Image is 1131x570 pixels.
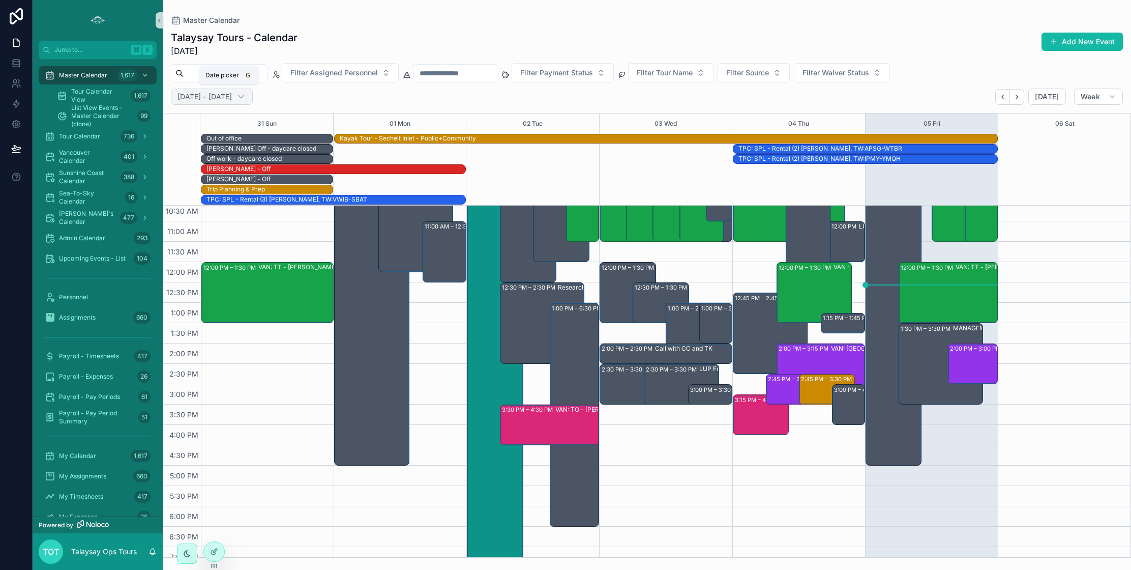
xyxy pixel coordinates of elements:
span: 2:00 PM [167,349,201,358]
div: 417 [134,350,151,362]
a: Payroll - Expenses26 [39,367,157,386]
span: 6:00 PM [167,512,201,521]
span: 6:30 PM [167,532,201,541]
span: Filter Waiver Status [802,68,869,78]
div: 12:30 PM – 1:30 PM [635,282,690,293]
h2: [DATE] – [DATE] [177,92,232,102]
div: 2:00 PM – 2:30 PM [602,344,655,354]
div: VAN: TO - [PERSON_NAME] (3) [PERSON_NAME], TW:FQGE-NJWQ [555,406,651,414]
div: 10:00 AM – 11:30 AM [600,181,644,241]
button: 02 Tue [523,113,543,134]
div: 2:30 PM – 3:30 PMNFP research [600,364,674,404]
span: [DATE] [1035,92,1059,101]
a: My Expenses26 [39,508,157,526]
div: 61 [138,391,151,403]
span: 12:00 PM [164,268,201,276]
div: 11:00 AM – 12:30 PM [423,222,466,282]
button: Week [1074,89,1123,105]
span: My Assignments [59,472,106,480]
button: 05 Fri [924,113,940,134]
div: 10:15 AM – 12:15 PMTPC: SPL - Rental (2) [PERSON_NAME], TW:RHRU-MGYG [379,191,453,272]
span: Sunshine Coast Calendar [59,169,116,185]
div: 1,617 [131,90,151,102]
div: 10:00 AM – 11:30 AM [965,181,997,241]
span: 5:30 PM [167,492,201,500]
div: 2:30 PM – 3:30 PMLUP Follow-up [644,364,718,404]
div: 51 [138,411,151,423]
button: Select Button [282,63,399,82]
div: Off work - daycare closed [206,154,282,163]
div: 9:00 AM – 12:30 PM [500,140,556,282]
a: Sea-To-Sky Calendar16 [39,188,157,207]
a: Payroll - Timesheets417 [39,347,157,365]
div: 104 [134,252,151,265]
div: TPC: SPL - Rental (3) Elea Hardy-Charbonnier, TW:VWIB-SBAT [206,195,367,204]
div: VAN: TT - [PERSON_NAME] (25) Translink, TW:PXYR-XWEA [956,263,1052,271]
span: 7:00 PM [167,553,201,561]
span: Filter Assigned Personnel [290,68,378,78]
div: 3:00 PM – 3:30 PM [689,385,732,404]
div: 3:00 PM – 3:30 PM [690,385,743,395]
a: Admin Calendar293 [39,229,157,247]
span: My Expenses [59,513,97,521]
span: Jump to... [54,46,127,54]
div: 1:00 PM – 6:30 PM [550,303,599,526]
div: 3:15 PM – 4:15 PM [735,395,786,405]
div: 401 [121,151,137,163]
div: 1:30 PM – 3:30 PMMANAGEMENT CALENDAR REVIEW [899,324,983,404]
div: 1:30 PM – 3:30 PM [901,324,953,334]
button: Back [995,89,1010,105]
div: TPC: SPL - Rental (2) [PERSON_NAME], TW:APSG-WTBR [738,145,902,153]
a: Master Calendar [171,15,240,25]
div: Candace - Off [206,175,271,184]
span: Vancouver Calendar [59,149,116,165]
div: 2:45 PM – 3:30 PM [768,374,821,384]
div: 16 [125,191,137,204]
span: 11:00 AM [165,227,201,236]
div: 9:30 AM – 12:30 PM [786,161,830,282]
button: Jump to...K [39,41,157,59]
a: Powered by [33,517,163,533]
span: Payroll - Pay Periods [59,393,120,401]
a: Upcoming Events - List104 [39,249,157,268]
a: Assignments660 [39,308,157,327]
span: [PERSON_NAME]'s Calendar [59,210,116,226]
img: App logo [90,12,106,28]
div: 10:00 AM – 11:30 AM [627,181,670,241]
button: Select Button [794,63,890,82]
span: Upcoming Events - List [59,254,126,263]
div: 2:00 PM – 3:15 PMVAN: [GEOGRAPHIC_DATA][PERSON_NAME] (1) [PERSON_NAME], [GEOGRAPHIC_DATA]:QSNH-ZSYJ [777,344,864,394]
div: 12:00 PM – 1:30 PM [602,263,657,273]
span: My Timesheets [59,493,103,501]
span: 1:30 PM [168,329,201,337]
button: [DATE] [1028,89,1065,105]
div: [PERSON_NAME] - Off [206,165,271,173]
a: Master Calendar1,617 [39,66,157,84]
span: [DATE] [171,45,297,57]
div: scrollable content [33,59,163,517]
div: 10:00 AM – 11:30 AMVAN: TT - [PERSON_NAME] (1) [PERSON_NAME], TW:RUTD-ADRZ [733,181,845,241]
a: Add New Event [1041,33,1123,51]
div: 660 [133,470,151,482]
div: MANAGEMENT CALENDAR REVIEW [953,324,1034,332]
div: LUP Follow-up [859,222,902,231]
div: 10:00 AM – 11:30 AM [932,181,988,241]
span: 4:00 PM [167,431,201,439]
div: 11:00 AM – 12:00 PMLUP Follow-up [799,222,865,262]
div: Out of office [206,134,242,142]
div: [PERSON_NAME] Off - daycare closed [206,145,316,153]
div: 2:45 PM – 3:30 PMSSC: ST -Amalgamtion (24) [PERSON_NAME], TW:YYUD-RKIT [766,375,822,404]
span: Payroll - Expenses [59,373,113,381]
div: 8:00 AM – 5:00 PMOFF WORK [335,100,408,465]
div: 1,617 [131,450,151,462]
div: Call with CC and TK [655,345,712,353]
button: 01 Mon [390,113,410,134]
div: 12:00 PM – 1:30 PM [901,263,956,273]
div: 1:15 PM – 1:45 PM [821,313,865,333]
div: 1:00 PM – 2:30 PM [668,303,720,313]
span: Powered by [39,521,73,529]
div: 477 [120,212,137,224]
div: 12:00 PM – 1:30 PM [600,263,656,323]
div: 2:00 PM – 3:00 PM [948,344,997,384]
